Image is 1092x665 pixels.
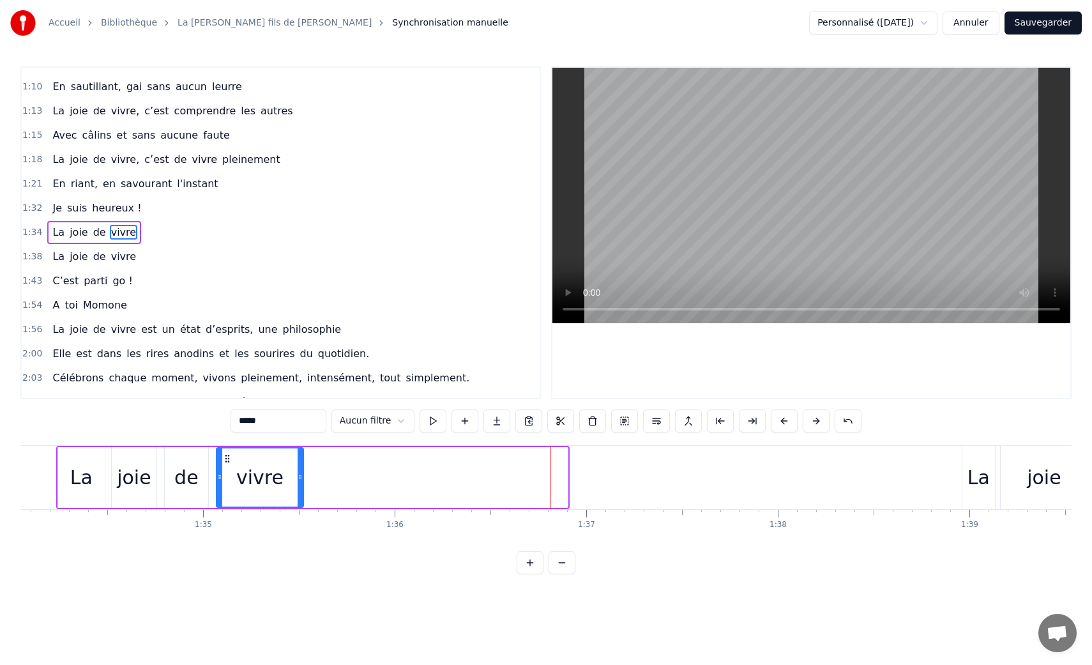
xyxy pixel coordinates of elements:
[395,395,410,409] span: de
[317,346,370,361] span: quotidien.
[1005,11,1082,34] button: Sauvegarder
[281,395,292,409] span: la
[306,371,376,385] span: intensément,
[22,299,42,312] span: 1:54
[92,103,107,118] span: de
[22,275,42,287] span: 1:43
[68,249,89,264] span: joie
[266,395,278,409] span: et
[296,395,317,409] span: joie
[82,273,109,288] span: parti
[379,371,402,385] span: tout
[91,201,142,215] span: heureux !
[66,201,88,215] span: suis
[145,346,170,361] span: rires
[51,201,63,215] span: Je
[578,520,595,530] div: 1:37
[174,463,199,492] div: de
[319,395,334,409] span: de
[22,226,42,239] span: 1:34
[173,103,238,118] span: comprendre
[195,520,212,530] div: 1:35
[63,298,79,312] span: toi
[337,395,364,409] span: vivre
[1038,614,1077,652] div: Ouvrir le chat
[51,346,72,361] span: Elle
[22,202,42,215] span: 1:32
[92,225,107,240] span: de
[178,17,372,29] a: La [PERSON_NAME] fils de [PERSON_NAME]
[299,346,314,361] span: du
[140,322,158,337] span: est
[92,249,107,264] span: de
[413,395,431,409] span: l'or
[233,346,250,361] span: les
[172,346,215,361] span: anodins
[101,17,157,29] a: Bibliothèque
[218,346,231,361] span: et
[110,152,141,167] span: vivre,
[68,152,89,167] span: joie
[236,463,284,492] div: vivre
[367,395,393,409] span: vaut
[22,348,42,360] span: 2:00
[143,152,170,167] span: c’est
[51,371,105,385] span: Célébrons
[204,322,254,337] span: d’esprits,
[136,395,155,409] span: qui
[159,128,199,142] span: aucune
[96,395,133,409] span: instant
[51,152,66,167] span: La
[49,17,508,29] nav: breadcrumb
[81,128,113,142] span: câlins
[161,322,176,337] span: un
[68,225,89,240] span: joie
[146,79,172,94] span: sans
[174,79,208,94] span: aucun
[192,395,209,409] span: est
[239,103,257,118] span: les
[102,176,117,191] span: en
[282,322,343,337] span: philosophie
[110,322,137,337] span: vivre
[22,153,42,166] span: 1:18
[51,322,66,337] span: La
[405,371,471,385] span: simplement.
[967,463,990,492] div: La
[51,249,66,264] span: La
[22,80,42,93] span: 1:10
[51,103,66,118] span: La
[157,395,189,409] span: passe
[82,298,128,312] span: Momone
[1027,463,1061,492] div: joie
[259,103,294,118] span: autres
[213,395,228,409] span: un
[253,346,296,361] span: sourires
[131,128,157,142] span: sans
[10,10,36,36] img: youka
[70,79,123,94] span: sautillant,
[125,79,143,94] span: gai
[119,176,173,191] span: savourant
[125,346,142,361] span: les
[191,152,218,167] span: vivre
[392,17,508,29] span: Synchronisation manuelle
[961,520,978,530] div: 1:39
[51,273,80,288] span: C’est
[68,322,89,337] span: joie
[51,395,93,409] span: Chaque
[770,520,787,530] div: 1:38
[51,298,61,312] span: A
[22,105,42,118] span: 1:13
[92,152,107,167] span: de
[22,396,42,409] span: 2:07
[51,176,66,191] span: En
[3,520,20,530] div: 1:34
[150,371,199,385] span: moment,
[51,128,78,142] span: Avec
[202,371,238,385] span: vivons
[75,346,93,361] span: est
[110,249,137,264] span: vivre
[116,128,128,142] span: et
[22,323,42,336] span: 1:56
